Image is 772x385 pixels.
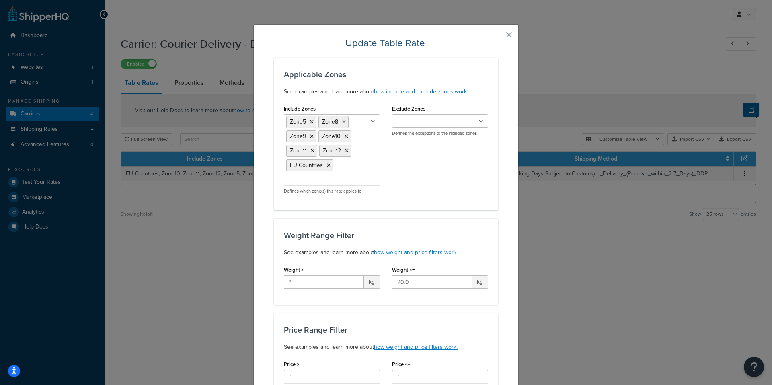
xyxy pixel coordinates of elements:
span: Zone10 [322,132,341,140]
label: Weight > [284,267,304,273]
a: how weight and price filters work. [374,343,458,351]
a: how include and exclude zones work. [374,87,468,96]
label: Price > [284,361,300,367]
label: Weight <= [392,267,415,273]
span: Zone5 [290,117,306,126]
h3: Weight Range Filter [284,231,488,240]
label: Include Zones [284,106,316,112]
p: See examples and learn more about [284,248,488,257]
h3: Price Range Filter [284,325,488,334]
span: Zone8 [322,117,338,126]
span: kg [472,275,488,289]
p: Defines which zone(s) this rate applies to [284,188,380,194]
h2: Update Table Rate [274,37,498,49]
span: EU Countries [290,161,323,169]
h3: Applicable Zones [284,70,488,79]
span: kg [364,275,380,289]
p: See examples and learn more about [284,87,488,97]
span: Zone11 [290,146,307,155]
label: Exclude Zones [392,106,425,112]
p: See examples and learn more about [284,342,488,352]
a: how weight and price filters work. [374,248,458,257]
label: Price <= [392,361,411,367]
span: Zone9 [290,132,306,140]
p: Defines the exceptions to the included zones [392,130,488,136]
span: Zone12 [323,146,341,155]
